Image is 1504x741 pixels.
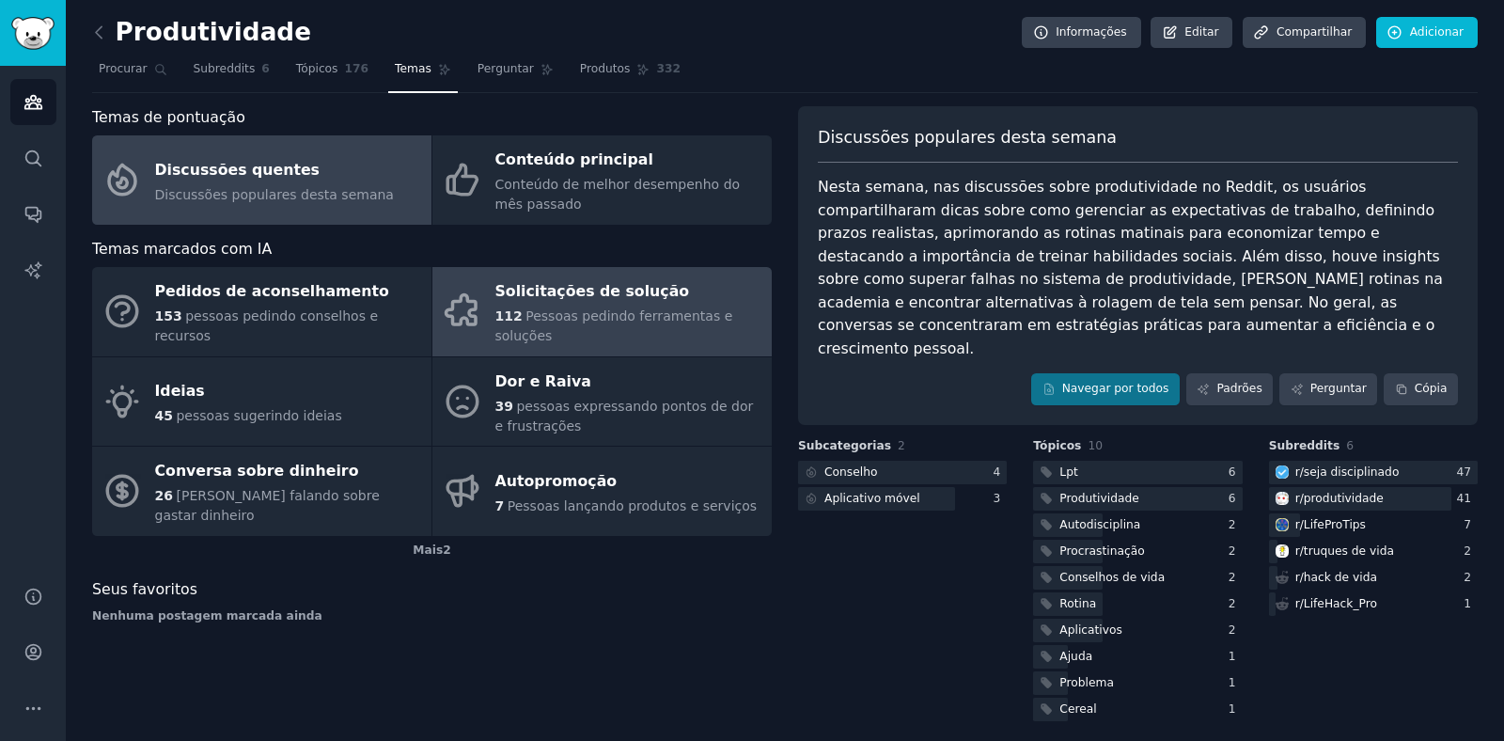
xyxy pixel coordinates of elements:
[1279,373,1377,405] a: Perguntar
[1229,544,1236,558] font: 2
[471,55,560,93] a: Perguntar
[818,178,1448,357] font: Nesta semana, nas discussões sobre produtividade no Reddit, os usuários compartilharam dicas sobr...
[116,18,311,46] font: Produtividade
[1229,676,1236,689] font: 1
[1229,623,1236,637] font: 2
[1184,25,1218,39] font: Editar
[1295,571,1304,584] font: r/
[155,161,320,179] font: Discussões quentes
[1276,518,1289,531] img: Dicas de VidaPro
[92,135,431,225] a: Discussões quentesDiscussões populares desta semana
[1033,619,1242,642] a: Aplicativos2
[11,17,55,50] img: Logotipo do GummySearch
[345,62,369,75] font: 176
[1059,676,1114,689] font: Problema
[1229,465,1236,479] font: 6
[432,447,772,536] a: Autopromoção7Pessoas lançando produtos e serviços
[1059,597,1096,610] font: Rotina
[1229,702,1236,716] font: 1
[495,308,523,323] font: 112
[290,55,375,93] a: Tópicos176
[1088,439,1103,452] font: 10
[1276,465,1289,479] img: seja disciplinado
[92,240,272,258] font: Temas marcados com IA
[1229,518,1236,531] font: 2
[798,461,1007,484] a: Conselho4
[1464,597,1471,610] font: 1
[495,399,754,434] font: pessoas expressando pontos de dor e frustrações
[1059,465,1077,479] font: Lpt
[1033,540,1242,563] a: Procrastinação2
[580,62,631,75] font: Produtos
[1229,597,1236,610] font: 2
[1304,597,1377,610] font: LifeHack_Pro
[1295,518,1304,531] font: r/
[1186,373,1273,405] a: Padrões
[155,282,389,300] font: Pedidos de aconselhamento
[1456,465,1471,479] font: 47
[798,439,891,452] font: Subcategorias
[798,487,1007,511] a: Aplicativo móvel3
[1277,25,1352,39] font: Compartilhar
[1464,518,1471,531] font: 7
[1269,461,1478,484] a: seja disciplinador/seja disciplinado47
[155,187,394,202] font: Discussões populares desta semana
[92,108,245,126] font: Temas de pontuação
[824,465,877,479] font: Conselho
[296,62,338,75] font: Tópicos
[1229,571,1236,584] font: 2
[495,150,653,168] font: Conteúdo principal
[495,399,513,414] font: 39
[1269,566,1478,590] a: r/hack de vida2
[994,465,1001,479] font: 4
[1022,17,1141,49] a: Informações
[1346,439,1354,452] font: 6
[395,62,431,75] font: Temas
[1269,513,1478,537] a: Dicas de VidaPror/LifeProTips7
[1059,518,1140,531] font: Autodisciplina
[1151,17,1232,49] a: Editar
[1295,597,1304,610] font: r/
[388,55,458,93] a: Temas
[994,492,1001,505] font: 3
[1059,650,1092,663] font: Ajuda
[92,267,431,356] a: Pedidos de aconselhamento153pessoas pedindo conselhos e recursos
[1031,373,1180,405] a: Navegar por todos
[1464,571,1471,584] font: 2
[1033,439,1081,452] font: Tópicos
[1033,671,1242,695] a: Problema1
[478,62,534,75] font: Perguntar
[92,580,197,598] font: Seus favoritos
[656,62,681,75] font: 332
[1295,544,1304,558] font: r/
[194,62,256,75] font: Subreddits
[1059,492,1138,505] font: Produtividade
[1304,571,1377,584] font: hack de vida
[1410,25,1464,39] font: Adicionar
[1304,492,1384,505] font: produtividade
[187,55,276,93] a: Subreddits6
[176,408,341,423] font: pessoas sugerindo ideias
[432,267,772,356] a: Solicitações de solução112Pessoas pedindo ferramentas e soluções
[495,282,690,300] font: Solicitações de solução
[1056,25,1127,39] font: Informações
[1033,698,1242,721] a: Cereal1
[1310,382,1367,395] font: Perguntar
[1243,17,1366,49] a: Compartilhar
[495,472,618,490] font: Autopromoção
[1059,623,1122,637] font: Aplicativos
[1059,702,1096,716] font: Cereal
[99,62,148,75] font: Procurar
[1415,382,1448,395] font: Cópia
[508,498,757,513] font: Pessoas lançando produtos e serviços
[1464,544,1471,558] font: 2
[1376,17,1478,49] a: Adicionar
[1295,492,1304,505] font: r/
[495,308,733,343] font: Pessoas pedindo ferramentas e soluções
[1033,461,1242,484] a: Lpt6
[92,609,322,623] font: Nenhuma postagem marcada ainda
[92,447,431,536] a: Conversa sobre dinheiro26[PERSON_NAME] falando sobre gastar dinheiro
[495,177,741,212] font: Conteúdo de melhor desempenho do mês passado
[261,62,270,75] font: 6
[155,382,205,400] font: Ideias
